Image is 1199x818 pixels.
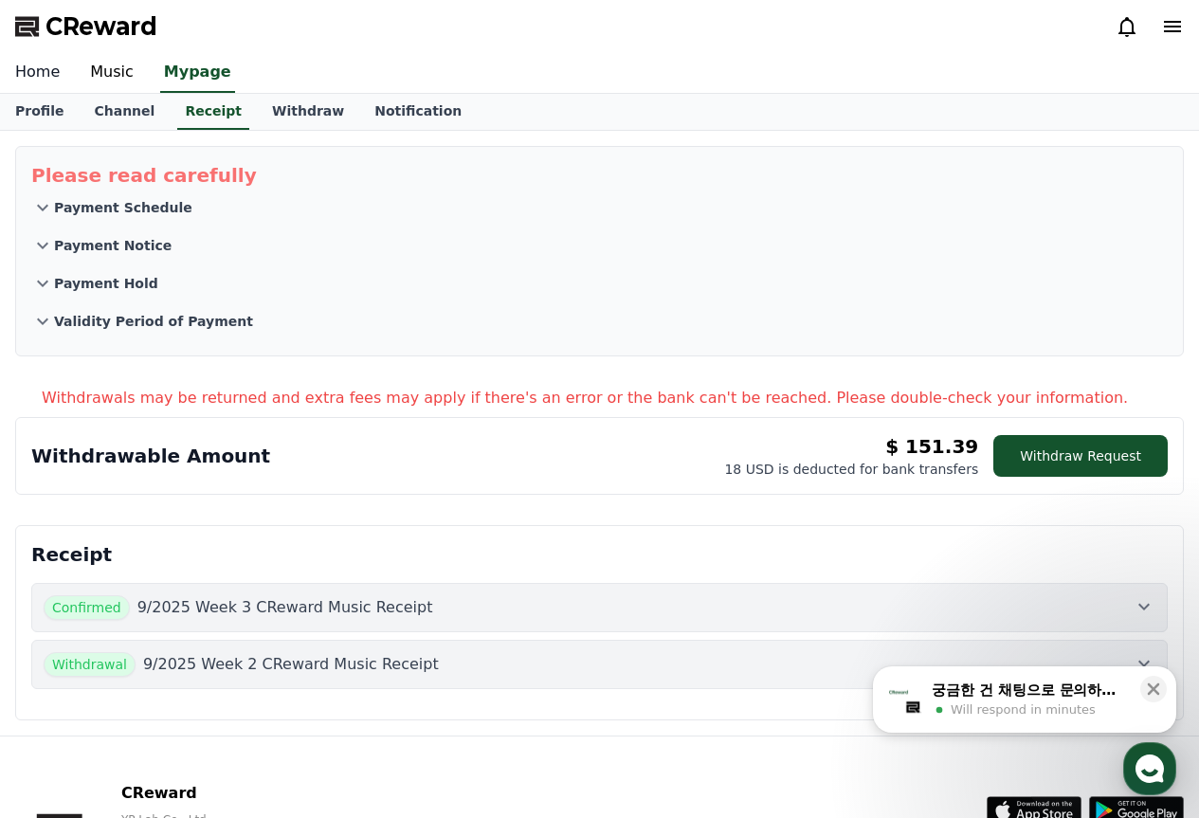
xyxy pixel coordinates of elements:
[54,198,192,217] p: Payment Schedule
[45,11,157,42] span: CReward
[44,595,130,620] span: Confirmed
[31,264,1168,302] button: Payment Hold
[281,629,327,645] span: Settings
[79,94,170,130] a: Channel
[31,227,1168,264] button: Payment Notice
[54,312,253,331] p: Validity Period of Payment
[31,640,1168,689] button: Withdrawal 9/2025 Week 2 CReward Music Receipt
[245,601,364,648] a: Settings
[160,53,235,93] a: Mypage
[31,302,1168,340] button: Validity Period of Payment
[31,443,270,469] p: Withdrawable Amount
[137,596,433,619] p: 9/2025 Week 3 CReward Music Receipt
[6,601,125,648] a: Home
[125,601,245,648] a: Messages
[121,782,439,805] p: CReward
[15,11,157,42] a: CReward
[31,189,1168,227] button: Payment Schedule
[157,630,213,645] span: Messages
[31,162,1168,189] p: Please read carefully
[31,583,1168,632] button: Confirmed 9/2025 Week 3 CReward Music Receipt
[993,435,1168,477] button: Withdraw Request
[75,53,149,93] a: Music
[257,94,359,130] a: Withdraw
[31,541,1168,568] p: Receipt
[359,94,477,130] a: Notification
[885,433,978,460] p: $ 151.39
[44,652,136,677] span: Withdrawal
[724,460,978,479] p: 18 USD is deducted for bank transfers
[143,653,439,676] p: 9/2025 Week 2 CReward Music Receipt
[48,629,82,645] span: Home
[177,94,249,130] a: Receipt
[42,387,1184,409] p: Withdrawals may be returned and extra fees may apply if there's an error or the bank can't be rea...
[54,236,172,255] p: Payment Notice
[54,274,158,293] p: Payment Hold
